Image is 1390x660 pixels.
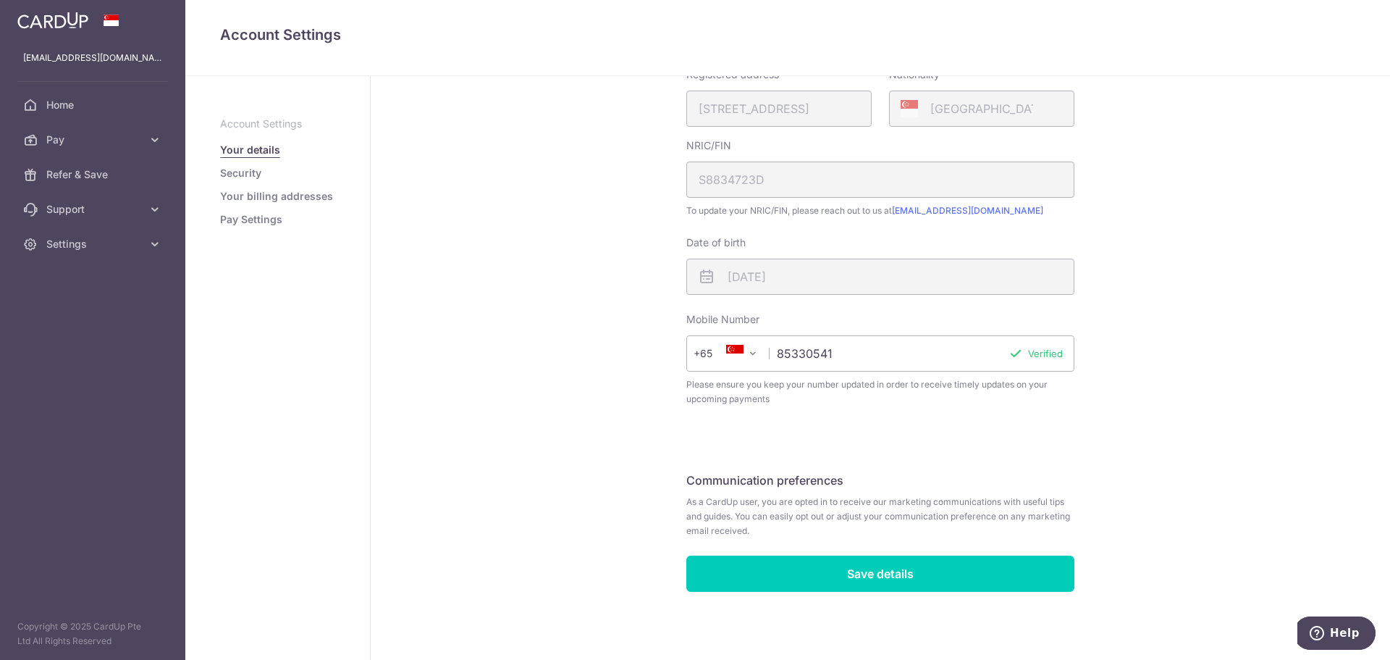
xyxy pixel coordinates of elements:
span: Refer & Save [46,167,142,182]
a: Your billing addresses [220,189,333,204]
span: +65 [694,345,733,362]
span: As a CardUp user, you are opted in to receive our marketing communications with useful tips and g... [686,495,1074,538]
span: +65 [698,345,733,362]
a: Security [220,166,261,180]
iframe: Opens a widget where you can find more information [1297,617,1376,653]
span: Help [33,10,62,23]
label: NRIC/FIN [686,138,731,153]
img: CardUp [17,12,88,29]
input: Save details [686,556,1074,592]
p: [EMAIL_ADDRESS][DOMAIN_NAME] [23,51,162,65]
h5: Communication preferences [686,472,1074,489]
span: Please ensure you keep your number updated in order to receive timely updates on your upcoming pa... [686,377,1074,406]
p: Account Settings [220,117,335,131]
label: Date of birth [686,235,746,250]
a: Pay Settings [220,212,282,227]
span: Settings [46,237,142,251]
h4: Account Settings [220,23,1355,46]
span: Support [46,202,142,217]
label: Mobile Number [686,312,759,327]
a: [EMAIL_ADDRESS][DOMAIN_NAME] [892,205,1043,216]
a: Your details [220,143,280,157]
span: Home [46,98,142,112]
span: Pay [46,133,142,147]
span: To update your NRIC/FIN, please reach out to us at [686,204,1074,218]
